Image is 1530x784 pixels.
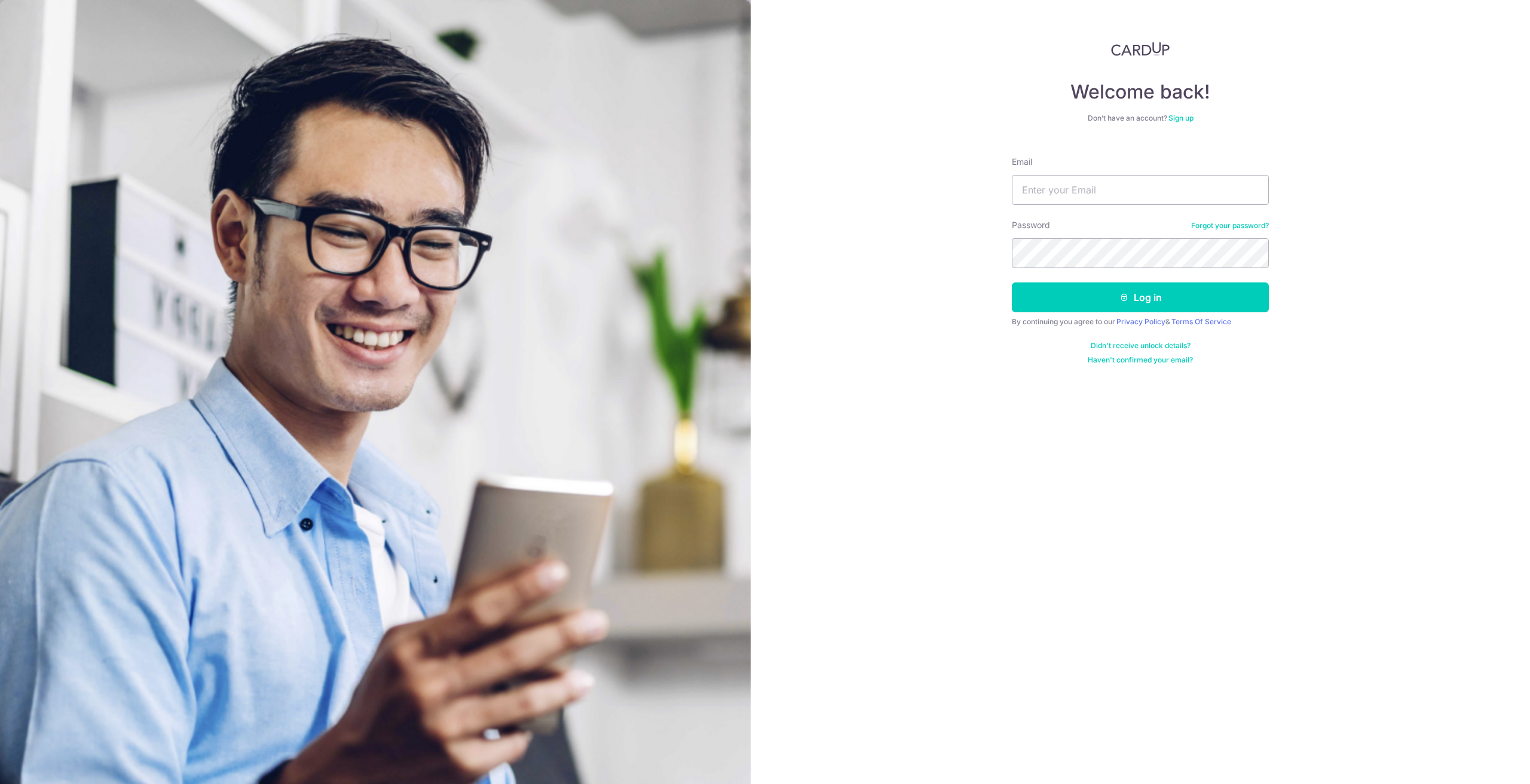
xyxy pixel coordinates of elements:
a: Forgot your password? [1191,221,1269,230]
a: Terms Of Service [1171,317,1231,326]
h4: Welcome back! [1012,80,1269,104]
label: Password [1012,219,1050,231]
a: Sign up [1168,113,1194,122]
img: CardUp Logo [1111,42,1170,56]
a: Privacy Policy [1116,317,1165,326]
a: Haven't confirmed your email? [1088,355,1193,365]
div: Don’t have an account? [1012,113,1269,123]
label: Email [1012,156,1032,168]
a: Didn't receive unlock details? [1091,341,1191,351]
div: By continuing you agree to our & [1012,317,1269,327]
button: Log in [1012,282,1269,312]
input: Enter your Email [1012,175,1269,205]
